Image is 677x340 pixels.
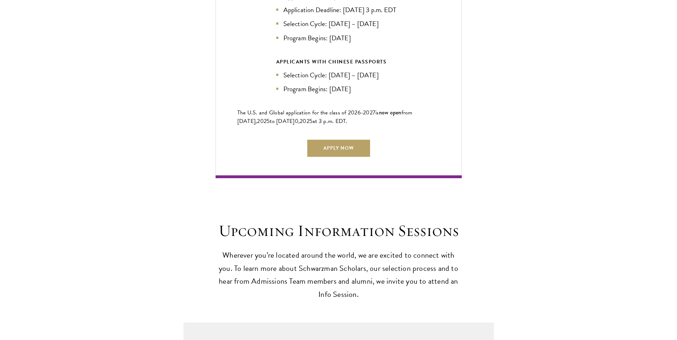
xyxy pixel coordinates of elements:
[307,140,370,157] a: Apply Now
[216,249,462,302] p: Wherever you’re located around the world, we are excited to connect with you. To learn more about...
[298,117,300,125] span: ,
[216,221,462,241] h2: Upcoming Information Sessions
[270,117,294,125] span: to [DATE]
[276,70,401,80] li: Selection Cycle: [DATE] – [DATE]
[276,57,401,66] div: APPLICANTS WITH CHINESE PASSPORTS
[276,84,401,94] li: Program Begins: [DATE]
[361,108,373,117] span: -202
[373,108,375,117] span: 7
[237,108,358,117] span: The U.S. and Global application for the class of 202
[276,5,401,15] li: Application Deadline: [DATE] 3 p.m. EDT
[237,108,413,125] span: from [DATE],
[300,117,309,125] span: 202
[276,33,401,43] li: Program Begins: [DATE]
[267,117,270,125] span: 5
[257,117,267,125] span: 202
[375,108,379,117] span: is
[358,108,361,117] span: 6
[295,117,298,125] span: 0
[379,108,401,117] span: now open
[313,117,348,125] span: at 3 p.m. EDT.
[276,19,401,29] li: Selection Cycle: [DATE] – [DATE]
[309,117,313,125] span: 5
